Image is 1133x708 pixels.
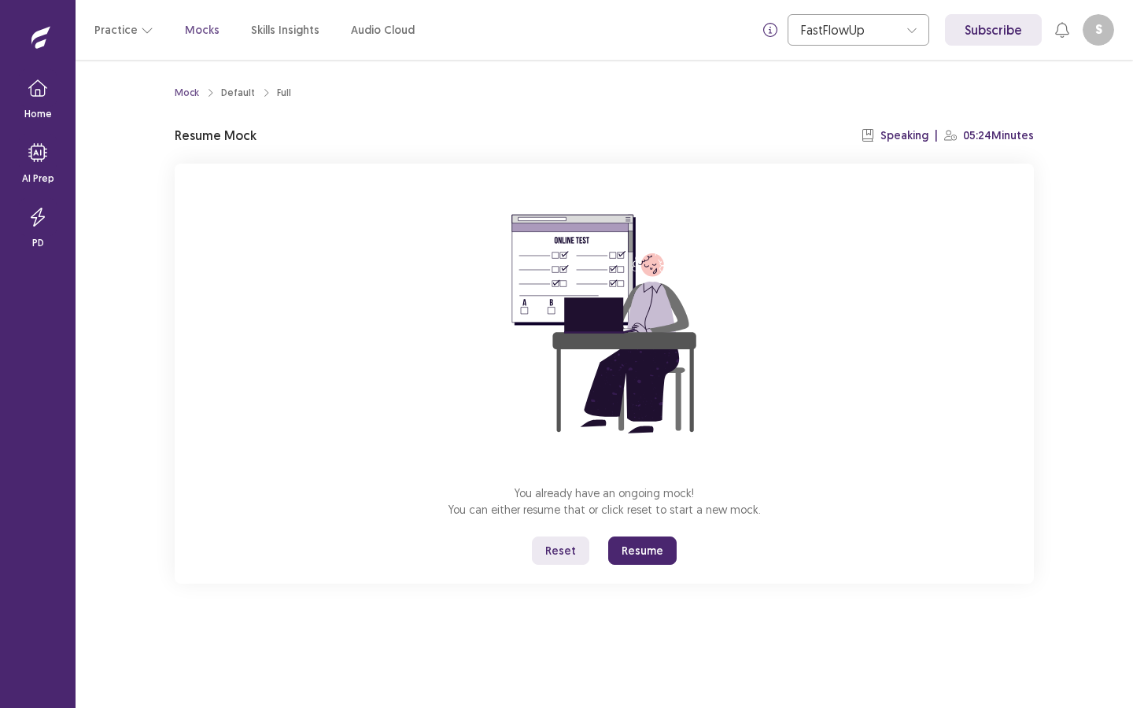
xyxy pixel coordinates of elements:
p: | [935,127,938,144]
p: Speaking [880,127,928,144]
p: You already have an ongoing mock! You can either resume that or click reset to start a new mock. [448,485,761,518]
a: Audio Cloud [351,22,415,39]
a: Subscribe [945,14,1042,46]
button: info [756,16,784,44]
a: Skills Insights [251,22,319,39]
div: Full [277,86,291,100]
p: Home [24,107,52,121]
nav: breadcrumb [175,86,291,100]
button: Practice [94,16,153,44]
div: Default [221,86,255,100]
div: FastFlowUp [801,15,899,45]
a: Mocks [185,22,220,39]
button: S [1083,14,1114,46]
p: 05:24 Minutes [963,127,1034,144]
a: Mock [175,86,199,100]
button: Resume [608,537,677,565]
p: Resume Mock [175,126,256,145]
button: Reset [532,537,589,565]
img: attend-mock [463,183,746,466]
p: PD [32,236,44,250]
p: AI Prep [22,171,54,186]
